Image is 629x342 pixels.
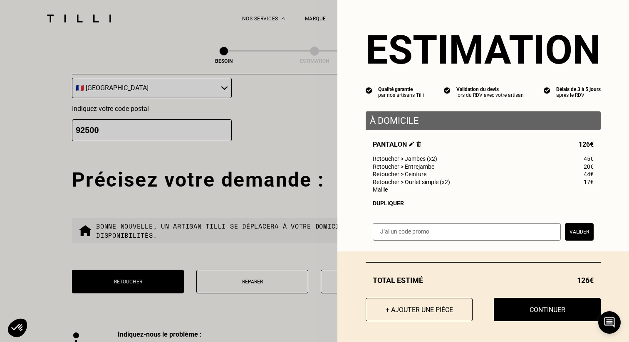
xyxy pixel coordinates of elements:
button: Continuer [494,298,601,321]
span: 20€ [584,163,594,170]
span: Retoucher > Ceinture [373,171,426,177]
span: Retoucher > Ourlet simple (x2) [373,179,450,185]
span: Retoucher > Jambes (x2) [373,155,437,162]
div: Qualité garantie [378,86,424,92]
span: 126€ [577,276,594,285]
img: icon list info [544,86,550,94]
img: icon list info [444,86,451,94]
div: Total estimé [366,276,601,285]
div: Délais de 3 à 5 jours [556,86,601,92]
span: 45€ [584,155,594,162]
span: 126€ [579,140,594,148]
section: Estimation [366,27,601,73]
span: Pantalon [373,140,421,148]
p: À domicile [370,116,597,126]
div: après le RDV [556,92,601,98]
button: Valider [565,223,594,241]
input: J‘ai un code promo [373,223,561,241]
span: Retoucher > Entrejambe [373,163,434,170]
div: par nos artisans Tilli [378,92,424,98]
span: 17€ [584,179,594,185]
div: Dupliquer [373,200,594,207]
img: Éditer [409,141,414,147]
span: Maille [373,186,388,193]
img: Supprimer [416,141,421,147]
div: lors du RDV avec votre artisan [456,92,524,98]
span: 44€ [584,171,594,177]
img: icon list info [366,86,372,94]
button: + Ajouter une pièce [366,298,473,321]
div: Validation du devis [456,86,524,92]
